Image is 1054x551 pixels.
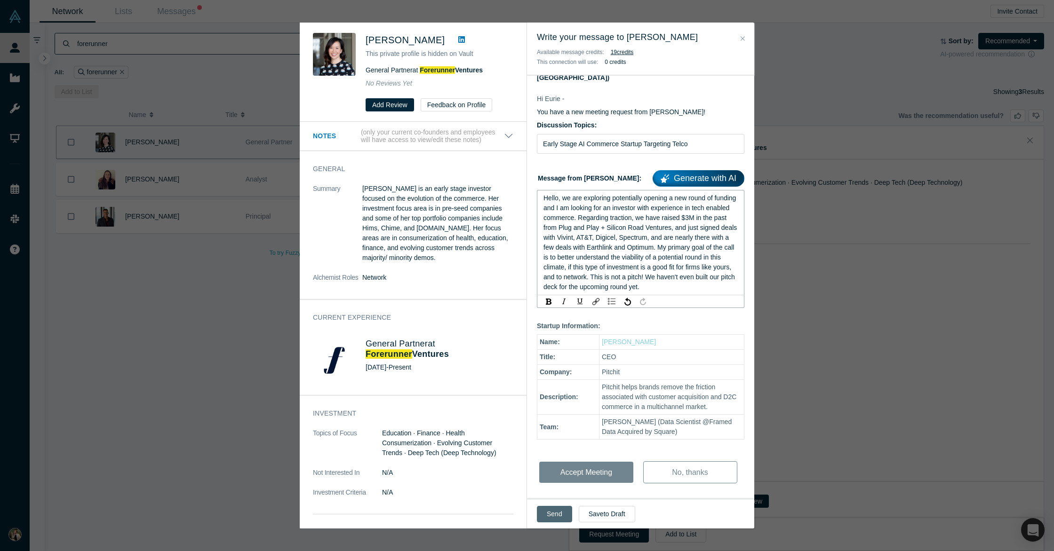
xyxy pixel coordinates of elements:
button: Add Review [366,98,414,111]
h4: General Partner at [366,339,513,359]
p: Hi Eurie - [537,94,744,104]
h3: Notes [313,131,359,141]
div: rdw-history-control [620,297,651,306]
div: Underline [574,297,586,306]
dt: Topics of Focus [313,428,382,468]
p: [PERSON_NAME] is an early stage investor focused on the evolution of the commerce. Her investment... [362,184,513,263]
dt: Alchemist Roles [313,273,362,292]
div: Bold [543,297,554,306]
button: 19credits [611,47,634,57]
b: 0 credits [605,59,626,65]
span: Forerunner [420,66,455,74]
div: rdw-wrapper [537,190,744,295]
div: rdw-link-control [588,297,604,306]
p: This private profile is hidden on Vault [366,49,513,59]
h3: Current Experience [313,313,500,323]
span: Forerunner [366,349,412,359]
dt: Not Interested In [313,468,382,488]
img: Eurie Kim's Profile Image [313,33,356,76]
img: Forerunner Ventures's Logo [313,339,356,382]
a: ForerunnerVentures [420,66,483,74]
dd: Network [362,273,513,283]
span: This connection will use: [537,59,598,65]
span: Ventures [455,66,483,74]
label: Discussion Topics: [537,120,744,130]
div: [DATE] - Present [366,362,513,372]
div: rdw-list-control [604,297,620,306]
div: Undo [622,297,633,306]
div: Redo [637,297,649,306]
span: Ventures [412,349,449,359]
div: rdw-toolbar [537,295,744,308]
span: Hello, we are exploring potentially opening a new round of funding and I am looking for an invest... [543,194,739,291]
div: Italic [558,297,570,306]
span: [PERSON_NAME] [366,35,445,45]
div: Link [590,297,602,306]
button: Close [738,33,748,44]
span: No Reviews Yet [366,79,412,87]
dd: N/A [382,468,513,478]
button: Feedback on Profile [421,98,493,111]
a: Generate with AI [653,170,744,187]
h3: Investment [313,409,500,418]
h3: Write your message to [PERSON_NAME] [537,31,744,44]
dd: N/A [382,488,513,497]
span: Education · Finance · Health Consumerization · Evolving Customer Trends · Deep Tech (Deep Technol... [382,429,496,457]
button: Send [537,506,572,522]
span: General Partner at [366,66,483,74]
div: Unordered [606,297,618,306]
dt: Summary [313,184,362,273]
button: Saveto Draft [579,506,635,522]
h3: General [313,164,500,174]
dd: Alchemist Meeting Request: [PERSON_NAME] (CEO at [GEOGRAPHIC_DATA]) [537,64,734,81]
dt: Investment Criteria [313,488,382,507]
h3: Forerunner Ventures funding [313,527,500,537]
span: Available message credits: [537,49,604,55]
button: Notes (only your current co-founders and employees will have access to view/edit these notes) [313,128,513,144]
label: Message from [PERSON_NAME]: [537,167,744,187]
div: rdw-editor [543,193,738,292]
a: ForerunnerVentures [366,349,449,359]
p: You have a new meeting request from [PERSON_NAME]! [537,107,744,117]
div: rdw-inline-control [541,297,588,306]
p: (only your current co-founders and employees will have access to view/edit these notes) [361,128,504,144]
